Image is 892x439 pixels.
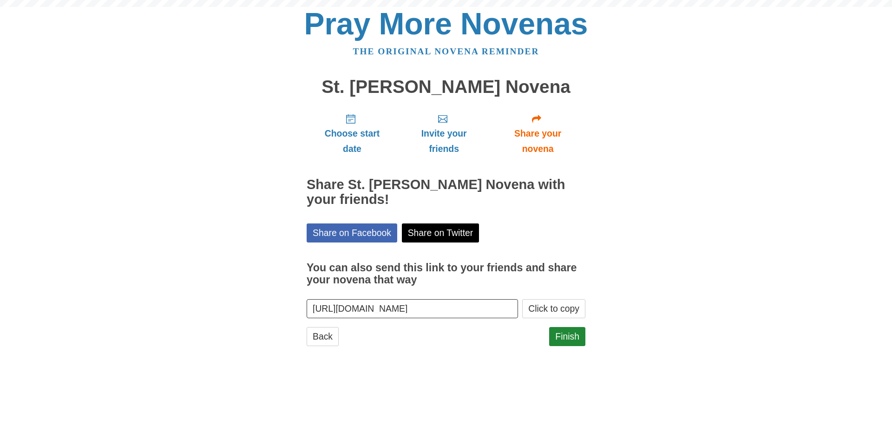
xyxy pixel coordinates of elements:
[398,106,490,161] a: Invite your friends
[353,46,539,56] a: The original novena reminder
[402,223,479,242] a: Share on Twitter
[316,126,388,157] span: Choose start date
[307,262,585,286] h3: You can also send this link to your friends and share your novena that way
[549,327,585,346] a: Finish
[307,177,585,207] h2: Share St. [PERSON_NAME] Novena with your friends!
[307,106,398,161] a: Choose start date
[407,126,481,157] span: Invite your friends
[307,327,339,346] a: Back
[307,223,397,242] a: Share on Facebook
[490,106,585,161] a: Share your novena
[307,77,585,97] h1: St. [PERSON_NAME] Novena
[304,7,588,41] a: Pray More Novenas
[522,299,585,318] button: Click to copy
[499,126,576,157] span: Share your novena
